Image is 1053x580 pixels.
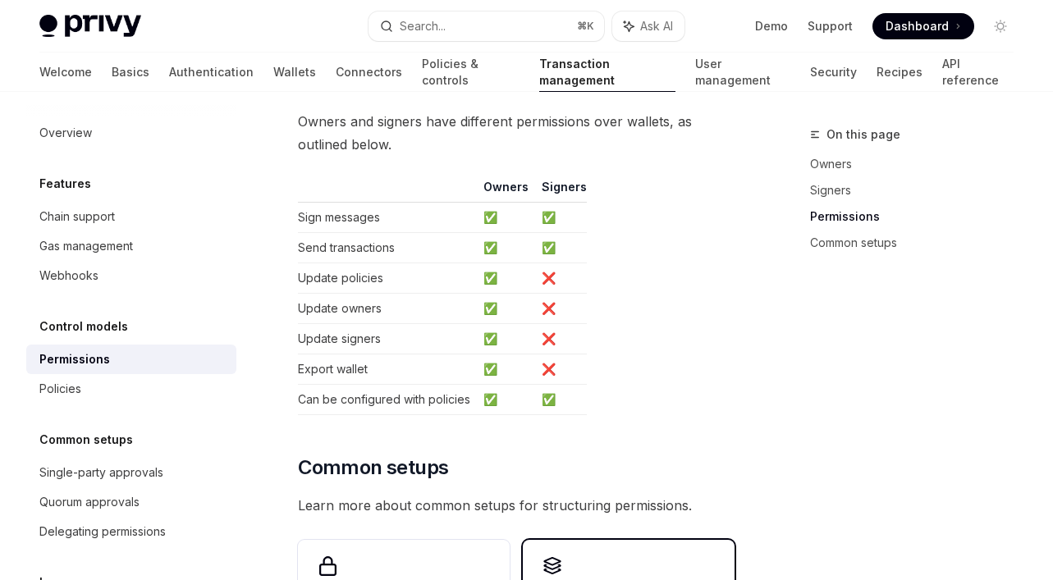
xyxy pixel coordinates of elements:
td: ❌ [535,324,587,354]
td: ✅ [477,324,535,354]
a: Authentication [169,53,254,92]
td: ✅ [477,263,535,294]
a: Overview [26,118,236,148]
a: Owners [810,151,1027,177]
a: Policies [26,374,236,404]
td: ❌ [535,263,587,294]
span: Common setups [298,454,448,481]
a: Chain support [26,202,236,231]
td: Update policies [298,263,477,294]
div: Delegating permissions [39,522,166,541]
td: ✅ [477,233,535,263]
button: Toggle dark mode [987,13,1014,39]
td: Export wallet [298,354,477,385]
img: light logo [39,15,141,38]
a: Wallets [273,53,316,92]
a: User management [695,53,791,92]
a: Basics [112,53,149,92]
th: Signers [535,179,587,203]
div: Permissions [39,349,110,369]
a: Demo [755,18,788,34]
a: Signers [810,177,1027,203]
div: Chain support [39,207,115,226]
th: Owners [477,179,535,203]
td: Send transactions [298,233,477,263]
a: Permissions [810,203,1027,230]
h5: Common setups [39,430,133,450]
a: Security [810,53,857,92]
a: Webhooks [26,261,236,290]
td: ✅ [477,385,535,415]
a: Quorum approvals [26,487,236,517]
h5: Features [39,174,91,194]
a: Policies & controls [422,53,520,92]
td: Update owners [298,294,477,324]
td: Sign messages [298,203,477,233]
a: Welcome [39,53,92,92]
button: Ask AI [612,11,684,41]
a: API reference [942,53,1014,92]
div: Single-party approvals [39,463,163,482]
span: Dashboard [886,18,949,34]
div: Search... [400,16,446,36]
td: ✅ [477,203,535,233]
td: ✅ [535,385,587,415]
div: Quorum approvals [39,492,140,512]
span: Owners and signers have different permissions over wallets, as outlined below. [298,110,735,156]
a: Common setups [810,230,1027,256]
span: ⌘ K [577,20,594,33]
a: Recipes [877,53,923,92]
span: Ask AI [640,18,673,34]
span: On this page [826,125,900,144]
td: ✅ [535,203,587,233]
div: Policies [39,379,81,399]
h5: Control models [39,317,128,336]
td: Update signers [298,324,477,354]
td: ❌ [535,354,587,385]
div: Gas management [39,236,133,256]
button: Search...⌘K [369,11,604,41]
a: Dashboard [872,13,974,39]
td: Can be configured with policies [298,385,477,415]
a: Support [808,18,853,34]
a: Gas management [26,231,236,261]
a: Delegating permissions [26,517,236,546]
a: Single-party approvals [26,458,236,487]
span: Learn more about common setups for structuring permissions. [298,494,735,517]
a: Permissions [26,345,236,374]
a: Connectors [336,53,402,92]
div: Overview [39,123,92,143]
td: ✅ [535,233,587,263]
a: Transaction management [539,53,675,92]
td: ❌ [535,294,587,324]
div: Webhooks [39,266,98,285]
td: ✅ [477,294,535,324]
td: ✅ [477,354,535,385]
